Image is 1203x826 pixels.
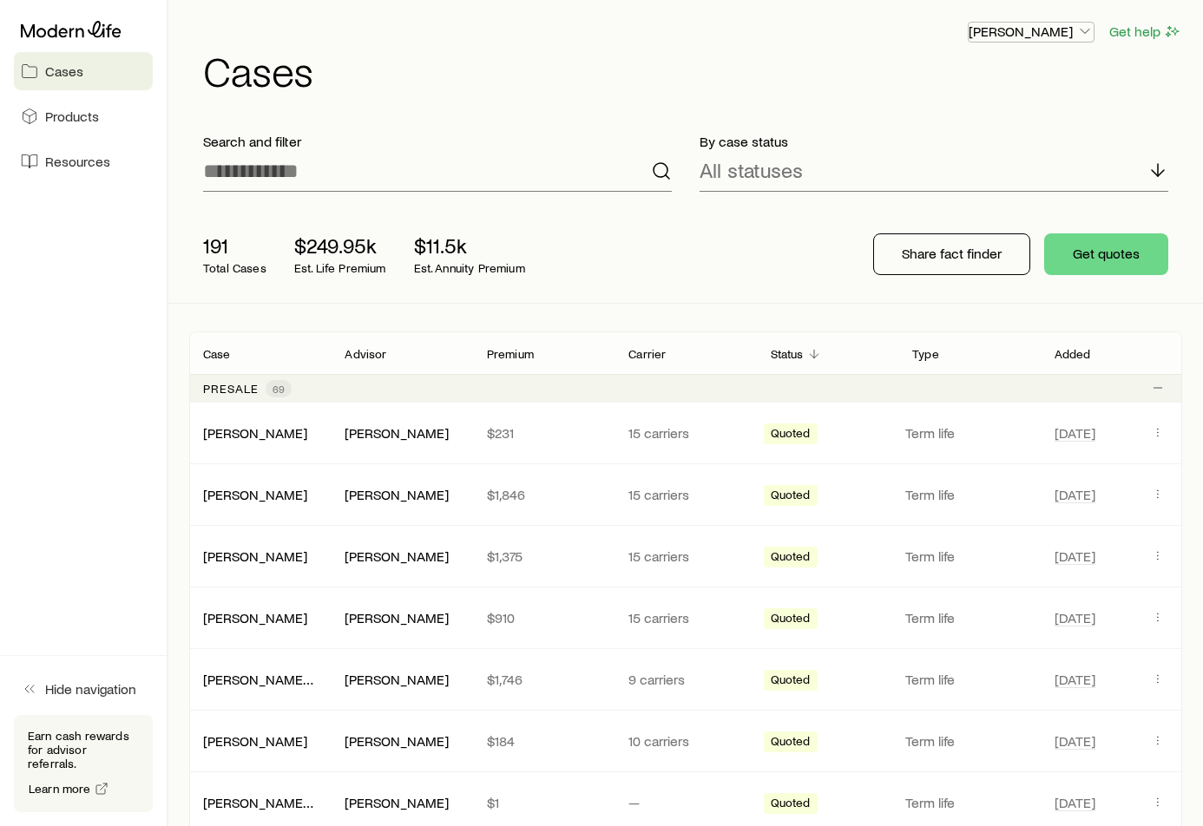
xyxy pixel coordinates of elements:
p: 9 carriers [628,671,742,688]
div: [PERSON_NAME] , [PERSON_NAME] [203,671,317,689]
span: Quoted [771,734,811,752]
p: 10 carriers [628,732,742,750]
span: Quoted [771,549,811,567]
a: [PERSON_NAME] [203,609,307,626]
div: [PERSON_NAME] [203,424,307,442]
button: Hide navigation [14,670,153,708]
button: Get help [1108,22,1182,42]
div: [PERSON_NAME] [203,547,307,566]
p: $249.95k [294,233,386,258]
span: [DATE] [1055,794,1095,811]
p: By case status [700,133,1168,150]
p: Case [203,347,231,361]
p: Type [912,347,939,361]
a: Resources [14,142,153,180]
p: $1 [487,794,601,811]
p: — [628,794,742,811]
p: [PERSON_NAME] [969,23,1094,40]
p: 15 carriers [628,486,742,503]
button: Share fact finder [873,233,1030,275]
p: $184 [487,732,601,750]
span: [DATE] [1055,609,1095,626]
p: Premium [487,347,534,361]
p: Earn cash rewards for advisor referrals. [28,729,139,770]
div: [PERSON_NAME] [345,486,449,504]
div: [PERSON_NAME] [345,424,449,442]
span: Quoted [771,426,811,444]
span: Resources [45,153,110,170]
span: 69 [273,382,285,396]
p: Total Cases [203,261,266,275]
p: $231 [487,424,601,442]
div: [PERSON_NAME] [203,486,307,504]
button: Get quotes [1044,233,1168,275]
p: $1,746 [487,671,601,688]
span: [DATE] [1055,547,1095,565]
p: All statuses [700,158,803,182]
p: Est. Annuity Premium [414,261,525,275]
p: Term life [905,794,1033,811]
p: $11.5k [414,233,525,258]
p: 15 carriers [628,424,742,442]
p: Advisor [345,347,386,361]
a: [PERSON_NAME] [203,547,307,564]
p: Term life [905,732,1033,750]
span: Learn more [29,783,91,795]
p: $910 [487,609,601,626]
div: [PERSON_NAME] [203,732,307,751]
p: $1,846 [487,486,601,503]
a: [PERSON_NAME] , [PERSON_NAME] [203,671,419,687]
span: Products [45,108,99,125]
p: Term life [905,609,1033,626]
p: Term life [905,424,1033,442]
div: [PERSON_NAME] [203,609,307,627]
a: Cases [14,52,153,90]
div: Earn cash rewards for advisor referrals.Learn more [14,715,153,812]
span: Cases [45,62,83,80]
span: [DATE] [1055,486,1095,503]
span: [DATE] [1055,424,1095,442]
p: Share fact finder [902,245,1002,262]
a: Products [14,97,153,135]
span: Quoted [771,488,811,506]
p: Est. Life Premium [294,261,386,275]
p: Carrier [628,347,666,361]
span: Hide navigation [45,680,136,698]
a: [PERSON_NAME] [PERSON_NAME] [203,794,415,810]
span: Quoted [771,796,811,814]
p: 191 [203,233,266,258]
div: [PERSON_NAME] [345,671,449,689]
span: [DATE] [1055,671,1095,688]
p: Term life [905,486,1033,503]
p: 15 carriers [628,547,742,565]
a: [PERSON_NAME] [203,732,307,749]
p: Search and filter [203,133,672,150]
button: [PERSON_NAME] [968,22,1095,43]
span: Quoted [771,672,811,691]
span: [DATE] [1055,732,1095,750]
p: Added [1055,347,1091,361]
p: Presale [203,382,259,396]
p: Term life [905,547,1033,565]
div: [PERSON_NAME] [345,547,449,566]
h1: Cases [203,49,1182,91]
span: Quoted [771,611,811,629]
div: [PERSON_NAME] [PERSON_NAME] [203,794,317,812]
a: [PERSON_NAME] [203,486,307,502]
p: 15 carriers [628,609,742,626]
a: [PERSON_NAME] [203,424,307,441]
div: [PERSON_NAME] [345,794,449,812]
p: Term life [905,671,1033,688]
div: [PERSON_NAME] [345,732,449,751]
p: Status [771,347,804,361]
p: $1,375 [487,547,601,565]
div: [PERSON_NAME] [345,609,449,627]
